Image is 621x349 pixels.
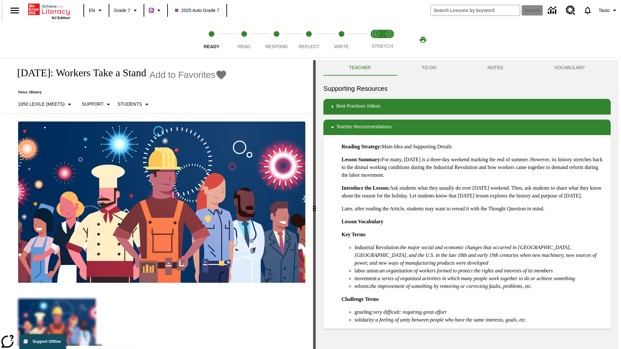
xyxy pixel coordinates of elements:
[16,99,76,110] button: Select Lexile, 1050 Lexile (Meets)
[354,267,605,275] li: labor union:
[342,144,382,149] strong: Reading Strategy:
[342,185,390,191] strong: Introduce the Lesson:
[413,34,433,46] button: Print
[354,244,605,267] li: Industrial Revolution:
[258,22,295,58] button: Respond step 3 of 5
[10,90,227,95] p: News: History
[380,268,553,273] em: an organization of workers formed to protect the rights and interests of its members
[299,44,320,49] span: Reflect
[150,6,153,14] span: B
[115,99,153,110] button: Select Student
[111,5,142,16] button: Grade: Grade 7, Select a grade
[376,317,527,323] em: a feeling of unity between people who have the same interests, goals, etc.
[323,120,611,135] div: Teacher Recommendations
[114,7,130,14] span: Grade 7
[354,316,605,324] li: solidarity:
[33,339,61,344] span: Support Offline
[316,60,618,349] div: activity
[372,44,393,49] span: STRETCH
[3,60,313,346] div: reading
[334,44,349,49] span: Write
[313,60,316,349] div: Press Enter or Spacebar and then press right and left arrow keys to move the slider
[323,83,611,94] h6: Supporting Resources
[323,22,360,58] button: Write step 5 of 5
[342,156,605,179] p: For many, [DATE] is a three-day weekend marking the end of summer. However, its history stretches...
[375,32,376,36] text: 1
[5,1,24,20] button: Open side menu
[204,44,220,49] span: Ready
[149,69,227,80] button: Add to Favorites - Labor Day: Workers Take a Stand
[79,99,115,110] button: Scaffolds, Support
[342,296,379,302] strong: Challenge Terms
[89,7,95,14] span: EN
[599,7,610,14] span: Tauto
[290,22,328,58] button: Reflect step 4 of 5
[342,143,605,151] p: Main Idea and Supporting Details
[117,101,142,108] p: Students
[354,245,596,266] em: the major social and economic changes that occurred in [GEOGRAPHIC_DATA], [GEOGRAPHIC_DATA], and ...
[86,5,107,16] button: Language: EN, Select a language
[265,44,288,49] span: Respond
[146,5,165,16] button: Boost Class color is purple. Change class color
[380,22,398,58] button: Stretch Respond step 2 of 2
[323,60,611,76] div: Instructional Panel Tabs
[238,44,250,49] span: Read
[19,334,66,349] button: Support Offline
[193,22,230,58] button: Ready step 1 of 5
[18,122,305,283] img: A banner with a blue background shows an illustrated row of diverse men and women dressed in clot...
[28,2,70,20] div: Home
[225,22,263,58] button: Read step 2 of 5
[396,60,462,76] button: TO-DO
[342,205,605,213] p: Later, after reading the Article, students may want to reread it with the Thought Question in mind.
[336,123,391,131] p: Teacher Recommendations
[373,309,446,315] em: very difficult: requiring great effort
[354,275,605,282] li: movement:
[10,67,146,79] h1: [DATE]: Workers Take a Stand
[388,32,390,36] text: 2
[342,157,382,162] strong: Lesson Summary:
[544,2,562,19] a: Data Center
[370,283,532,289] em: the improvement of something by removing or correcting faults, problems, etc.
[342,219,383,224] strong: Lesson Vocabulary
[52,16,70,20] span: NJ Edition
[366,22,385,58] button: Stretch Read step 1 of 2
[323,60,396,76] button: Teacher
[342,184,605,200] p: Ask students what they usually do over [DATE] weekend. Then, ask students to share what they know...
[149,70,215,80] span: Add to Favorites
[430,5,520,16] input: search field
[462,60,528,76] button: NOTES
[336,103,380,111] p: Best Practices Videos
[596,5,621,16] button: Profile/Settings
[354,282,605,290] li: reform:
[378,276,575,281] em: a series of organized activities in which many people work together to do or achieve something
[528,60,611,76] button: VOCABULARY
[579,2,596,19] a: Notifications
[18,101,65,108] p: 1050 Lexile (Meets)
[562,2,579,19] a: Resource Center, Will open in new tab
[82,101,103,108] p: Support
[175,7,220,14] span: 2025 Auto Grade 7
[342,232,365,237] strong: Key Terms
[323,99,611,114] div: Best Practices Videos
[354,308,605,316] li: grueling:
